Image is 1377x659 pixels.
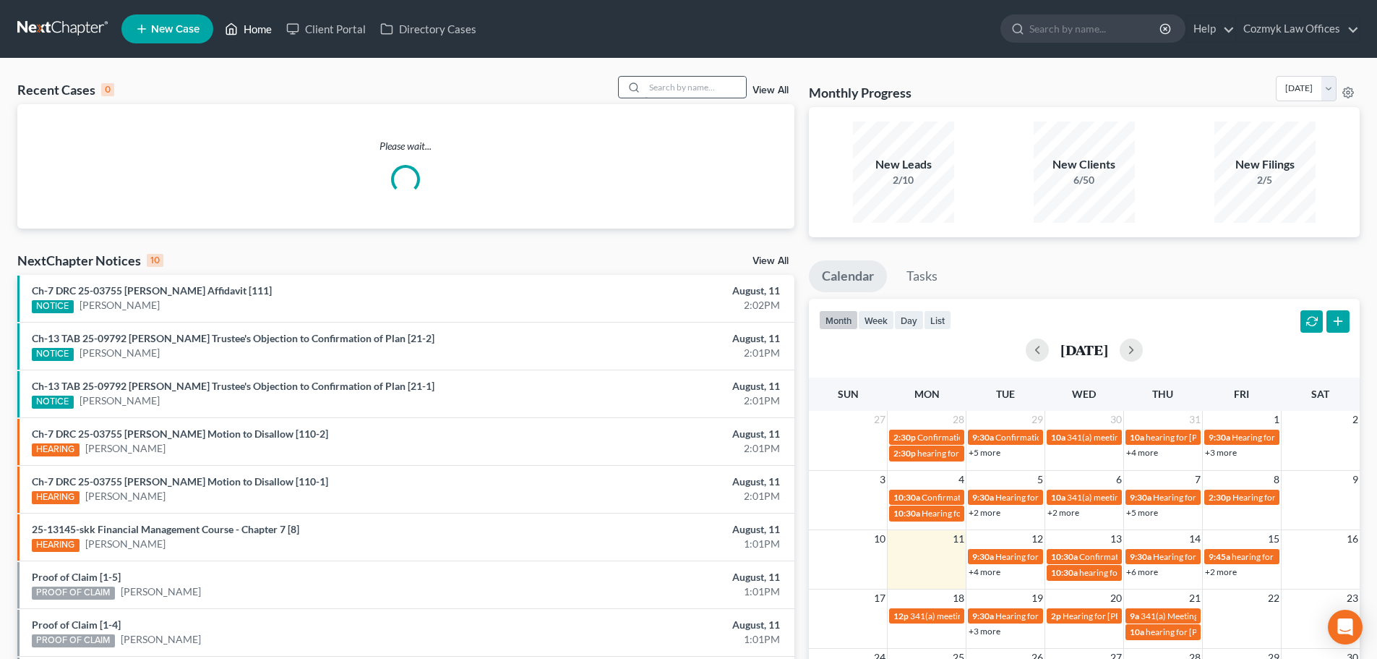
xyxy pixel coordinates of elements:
span: 29 [1030,411,1044,428]
a: [PERSON_NAME] [121,632,201,647]
span: 10 [872,530,887,548]
span: hearing for [PERSON_NAME] [1232,551,1343,562]
div: 2/5 [1214,173,1316,187]
span: Fri [1234,388,1249,400]
span: 2p [1051,611,1061,621]
div: PROOF OF CLAIM [32,634,115,647]
span: 17 [872,590,887,607]
div: NOTICE [32,300,74,313]
div: August, 11 [540,570,780,584]
a: Ch-13 TAB 25-09792 [PERSON_NAME] Trustee's Objection to Confirmation of Plan [21-2] [32,332,434,344]
span: 18 [951,590,966,607]
a: [PERSON_NAME] [121,584,201,599]
span: 9:30a [972,551,994,562]
input: Search by name... [1029,15,1162,42]
div: 1:01PM [540,584,780,599]
div: New Leads [853,156,954,173]
span: 9:30a [1130,551,1151,562]
a: +2 more [1047,507,1079,518]
div: Open Intercom Messenger [1328,610,1363,645]
span: 2:30p [893,432,916,443]
span: New Case [151,24,200,35]
span: Mon [914,388,940,400]
div: 2/10 [853,173,954,187]
span: 27 [872,411,887,428]
span: 10a [1130,626,1144,637]
span: 9:30a [1130,492,1151,503]
span: 2 [1351,411,1360,428]
a: +4 more [1126,447,1158,458]
div: 2:01PM [540,441,780,456]
a: +3 more [969,626,1000,637]
a: +5 more [1126,507,1158,518]
span: 341(a) meeting for [PERSON_NAME] [910,611,1050,621]
span: 14 [1188,530,1202,548]
div: New Clients [1034,156,1135,173]
span: 12p [893,611,909,621]
span: 31 [1188,411,1202,428]
span: Confirmation Hearing for [PERSON_NAME] [995,432,1161,443]
div: NextChapter Notices [17,252,163,269]
div: NOTICE [32,348,74,361]
a: Cozmyk Law Offices [1236,16,1359,42]
span: 341(a) meeting for [PERSON_NAME] [PERSON_NAME] [1067,432,1276,443]
span: Hearing for [PERSON_NAME] [922,508,1034,519]
span: 9 [1351,471,1360,488]
a: Client Portal [279,16,373,42]
span: 28 [951,411,966,428]
a: Directory Cases [373,16,484,42]
button: list [924,310,951,330]
span: Confirmation Hearing for [PERSON_NAME] [917,432,1083,443]
a: Calendar [809,260,887,292]
span: Wed [1072,388,1096,400]
div: 2:02PM [540,298,780,313]
div: NOTICE [32,396,74,409]
div: August, 11 [540,522,780,537]
div: August, 11 [540,379,780,394]
a: [PERSON_NAME] [85,537,166,551]
span: 8 [1272,471,1281,488]
span: 12 [1030,530,1044,548]
a: Proof of Claim [1-5] [32,571,121,583]
h2: [DATE] [1060,342,1108,357]
a: +2 more [969,507,1000,518]
span: Hearing for [PERSON_NAME] [1153,492,1266,503]
span: Sun [838,388,859,400]
a: +4 more [969,566,1000,577]
span: 6 [1115,471,1123,488]
span: 9:45a [1209,551,1230,562]
span: hearing for [PERSON_NAME] [1079,567,1191,578]
span: Confirmation Hearing for [PERSON_NAME] [1079,551,1245,562]
a: [PERSON_NAME] [80,346,160,360]
span: 16 [1345,530,1360,548]
div: 2:01PM [540,346,780,360]
span: 10a [1051,432,1065,443]
span: 10a [1130,432,1144,443]
div: 0 [101,83,114,96]
span: 10:30a [1051,551,1078,562]
a: Ch-7 DRC 25-03755 [PERSON_NAME] Affidavit [111] [32,284,272,297]
span: 23 [1345,590,1360,607]
span: 10:30a [1051,567,1078,578]
a: [PERSON_NAME] [80,394,160,408]
a: [PERSON_NAME] [85,489,166,503]
a: View All [752,85,789,95]
span: Hearing for [PERSON_NAME] [995,611,1108,621]
a: Ch-7 DRC 25-03755 [PERSON_NAME] Motion to Disallow [110-2] [32,428,328,440]
span: 9:30a [972,492,994,503]
button: month [819,310,858,330]
div: 1:01PM [540,537,780,551]
a: Help [1186,16,1235,42]
button: day [894,310,924,330]
div: August, 11 [540,284,780,298]
a: Home [218,16,279,42]
span: Tue [996,388,1015,400]
a: 25-13145-skk Financial Management Course - Chapter 7 [8] [32,523,299,535]
span: Hearing for [PERSON_NAME] [1232,432,1344,443]
div: 2:01PM [540,394,780,408]
span: 19 [1030,590,1044,607]
button: week [858,310,894,330]
span: Sat [1311,388,1329,400]
span: 341(a) meeting for [PERSON_NAME] [1067,492,1206,503]
span: Confirmation Hearing for [PERSON_NAME] [922,492,1087,503]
